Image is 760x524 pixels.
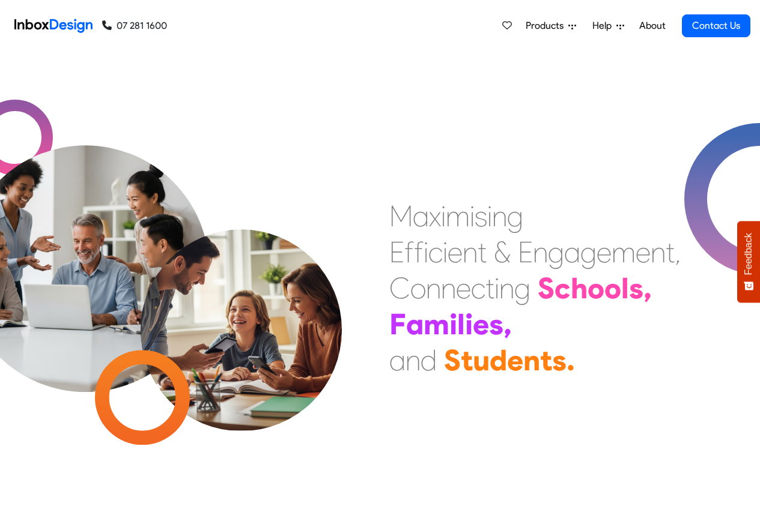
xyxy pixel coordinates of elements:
div: n [492,198,507,234]
a: Help [588,14,629,38]
div: o [410,270,426,306]
a: About [636,14,669,38]
div: t [540,342,552,378]
div: h [571,270,588,306]
div: s [629,270,643,306]
div: c [471,270,485,306]
div: a [406,306,424,342]
div: e [473,306,489,342]
div: l [621,270,629,306]
div: S [444,342,461,378]
a: Contact Us [682,14,750,37]
div: i [449,306,457,342]
div: d [421,342,437,378]
div: o [604,270,621,306]
a: 07 281 1600 [102,19,167,33]
div: c [428,234,443,270]
div: a [389,342,406,378]
div: n [441,270,456,306]
div: g [580,234,597,270]
div: n [406,342,421,378]
div: c [555,270,571,306]
div: t [666,234,675,270]
span: Feedback [743,233,754,275]
div: n [463,234,478,270]
div: f [414,234,424,270]
div: m [446,198,470,234]
div: , [675,234,681,270]
div: u [473,342,490,378]
div: i [465,306,473,342]
div: . [567,342,575,378]
div: e [456,270,471,306]
div: m [612,234,636,270]
div: s [475,198,487,234]
div: s [489,306,503,342]
div: C [389,270,410,306]
a: Products [521,14,581,38]
div: i [494,270,499,306]
div: f [404,234,414,270]
div: i [441,198,446,234]
div: g [507,198,523,234]
div: i [443,234,448,270]
div: , [503,306,512,342]
div: t [478,234,487,270]
div: a [564,234,580,270]
span: Products [526,19,568,33]
span: Help [592,19,616,33]
div: e [507,342,523,378]
img: parents_with_child.png [115,179,367,431]
div: o [588,270,604,306]
div: t [485,270,494,306]
div: n [533,234,548,270]
div: E [518,234,533,270]
div: d [490,342,507,378]
div: i [470,198,475,234]
div: l [457,306,465,342]
div: x [429,198,441,234]
div: t [461,342,473,378]
div: M [389,198,413,234]
div: n [651,234,666,270]
div: F [389,306,406,342]
div: g [548,234,564,270]
div: i [487,198,492,234]
div: Maximising Efficient & Engagement, Connecting Schools, Families, and Students. [389,198,681,378]
div: S [538,270,555,306]
div: , [643,270,652,306]
div: i [424,234,428,270]
div: m [424,306,449,342]
button: Feedback - Show survey [737,221,760,303]
div: n [426,270,441,306]
div: E [389,234,404,270]
div: e [597,234,612,270]
div: n [523,342,540,378]
div: a [413,198,429,234]
div: s [552,342,567,378]
div: e [636,234,651,270]
div: g [514,270,530,306]
div: & [494,234,511,270]
div: e [448,234,463,270]
div: n [499,270,514,306]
